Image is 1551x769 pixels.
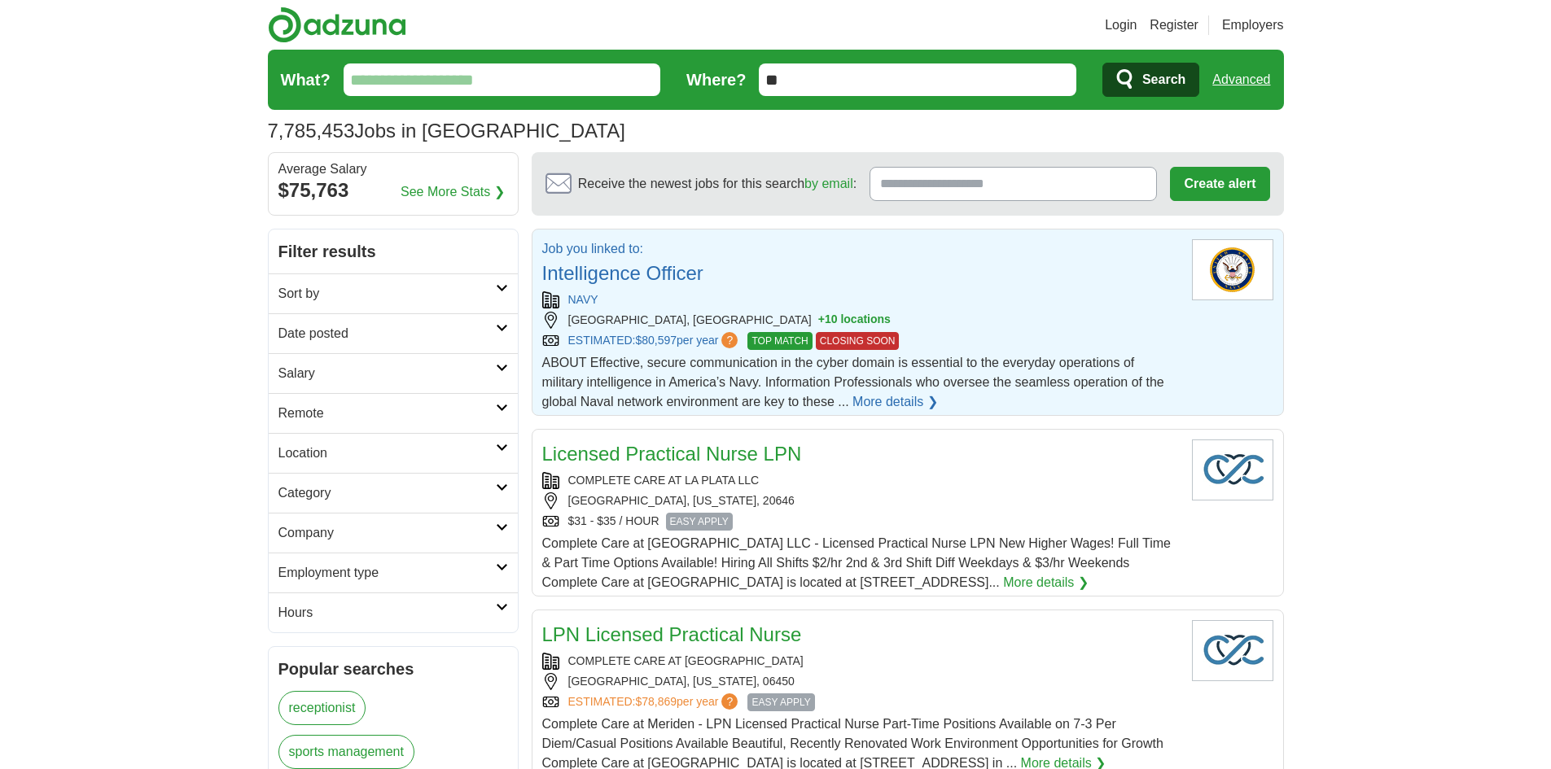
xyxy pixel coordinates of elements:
h2: Employment type [278,563,496,583]
h2: Filter results [269,229,518,273]
a: Employment type [269,553,518,592]
button: Create alert [1170,167,1269,201]
button: Add to favorite jobs [716,246,738,265]
a: Category [269,473,518,513]
a: Intelligence Officer [542,262,703,284]
img: Adzuna logo [268,7,406,43]
a: Licensed Practical Nurse LPN [542,443,802,465]
label: Where? [686,68,746,92]
h2: Salary [278,364,496,383]
a: See More Stats ❯ [401,182,505,202]
a: Remote [269,393,518,433]
a: More details ❯ [852,392,938,412]
h2: Date posted [278,324,496,343]
a: More details ❯ [1003,573,1089,592]
a: NAVY [568,293,598,306]
h2: Sort by [278,284,496,304]
p: Job you linked to: [542,239,703,259]
a: Employers [1222,15,1284,35]
span: Receive the newest jobs for this search : [578,174,857,194]
span: + [818,312,825,329]
span: Complete Care at [GEOGRAPHIC_DATA] LLC - Licensed Practical Nurse LPN New Higher Wages! Full Time... [542,536,1171,589]
span: ABOUT Effective, secure communication in the cyber domain is essential to the everyday operations... [542,356,1164,409]
button: Search [1102,63,1199,97]
span: Search [1142,63,1185,96]
h2: Location [278,443,496,463]
a: Location [269,433,518,473]
div: [GEOGRAPHIC_DATA], [US_STATE], 06450 [542,673,1179,690]
span: $78,869 [635,695,677,708]
span: 7,785,453 [268,116,355,146]
button: +10 locations [818,312,891,329]
a: Sort by [269,273,518,313]
h1: Jobs in [GEOGRAPHIC_DATA] [268,120,625,142]
a: Advanced [1212,63,1270,96]
a: sports management [278,735,414,769]
span: TOP MATCH [747,332,812,350]
a: ESTIMATED:$78,869per year? [568,693,742,711]
a: Login [1105,15,1137,35]
label: What? [281,68,331,92]
button: Add to favorite jobs [814,627,835,646]
a: ESTIMATED:$80,597per year? [568,332,742,350]
span: $80,597 [635,334,677,347]
div: $75,763 [278,176,508,205]
img: U.S. Navy logo [1192,239,1273,300]
a: Hours [269,592,518,632]
h2: Hours [278,603,496,623]
span: CLOSING SOON [816,332,900,350]
div: COMPLETE CARE AT [GEOGRAPHIC_DATA] [542,653,1179,670]
button: Add to favorite jobs [814,446,835,465]
div: $31 - $35 / HOUR [542,513,1179,531]
h2: Popular searches [278,657,508,681]
div: [GEOGRAPHIC_DATA], [US_STATE], 20646 [542,492,1179,509]
h2: Category [278,483,496,503]
a: receptionist [278,691,366,725]
a: Register [1150,15,1198,35]
a: Salary [269,353,518,393]
span: ? [721,693,738,710]
div: [GEOGRAPHIC_DATA], [GEOGRAPHIC_DATA] [542,312,1179,329]
img: Company logo [1192,620,1273,681]
a: Date posted [269,313,518,353]
img: Company logo [1192,439,1273,500]
a: by email [804,177,853,190]
span: EASY APPLY [666,513,733,531]
a: Company [269,513,518,553]
div: Average Salary [278,163,508,176]
div: COMPLETE CARE AT LA PLATA LLC [542,472,1179,489]
span: ? [721,332,738,348]
span: EASY APPLY [747,693,814,711]
h2: Company [278,523,496,543]
a: LPN Licensed Practical Nurse [542,623,802,645]
h2: Remote [278,404,496,423]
